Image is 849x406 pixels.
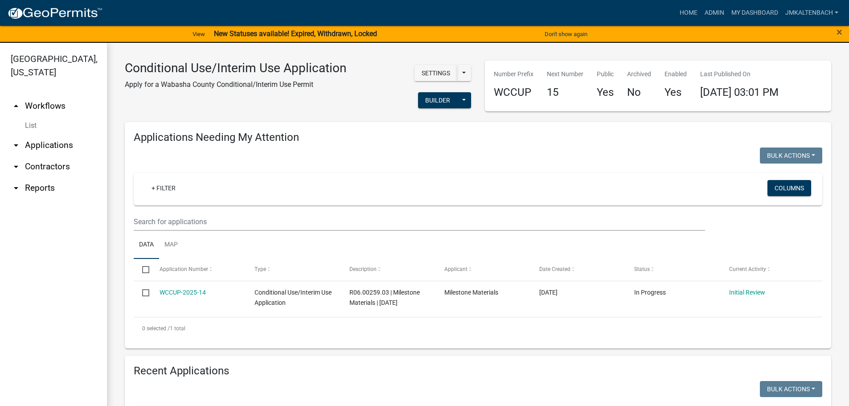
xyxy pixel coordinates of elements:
[729,266,766,272] span: Current Activity
[341,259,436,280] datatable-header-cell: Description
[837,27,842,37] button: Close
[664,86,687,99] h4: Yes
[760,148,822,164] button: Bulk Actions
[144,180,183,196] a: + Filter
[436,259,531,280] datatable-header-cell: Applicant
[676,4,701,21] a: Home
[597,86,614,99] h4: Yes
[349,289,420,306] span: R06.00259.03 | Milestone Materials | 08/20/2025
[627,86,651,99] h4: No
[782,4,842,21] a: jmkaltenbach
[159,231,183,259] a: Map
[11,140,21,151] i: arrow_drop_down
[444,289,498,296] span: Milestone Materials
[246,259,340,280] datatable-header-cell: Type
[160,289,206,296] a: WCCUP-2025-14
[837,26,842,38] span: ×
[597,70,614,79] p: Public
[664,70,687,79] p: Enabled
[254,266,266,272] span: Type
[189,27,209,41] a: View
[700,70,779,79] p: Last Published On
[539,289,558,296] span: 08/20/2025
[414,65,457,81] button: Settings
[728,4,782,21] a: My Dashboard
[700,86,779,98] span: [DATE] 03:01 PM
[729,289,765,296] a: Initial Review
[634,289,666,296] span: In Progress
[134,231,159,259] a: Data
[125,61,346,76] h3: Conditional Use/Interim Use Application
[626,259,721,280] datatable-header-cell: Status
[701,4,728,21] a: Admin
[134,317,822,340] div: 1 total
[767,180,811,196] button: Columns
[444,266,468,272] span: Applicant
[721,259,816,280] datatable-header-cell: Current Activity
[547,86,583,99] h4: 15
[349,266,377,272] span: Description
[134,365,822,377] h4: Recent Applications
[627,70,651,79] p: Archived
[125,79,346,90] p: Apply for a Wabasha County Conditional/Interim Use Permit
[160,266,208,272] span: Application Number
[547,70,583,79] p: Next Number
[134,131,822,144] h4: Applications Needing My Attention
[634,266,650,272] span: Status
[134,259,151,280] datatable-header-cell: Select
[254,289,332,306] span: Conditional Use/Interim Use Application
[142,325,170,332] span: 0 selected /
[11,161,21,172] i: arrow_drop_down
[134,213,705,231] input: Search for applications
[214,29,377,38] strong: New Statuses available! Expired, Withdrawn, Locked
[151,259,246,280] datatable-header-cell: Application Number
[541,27,591,41] button: Don't show again
[539,266,570,272] span: Date Created
[494,86,533,99] h4: WCCUP
[760,381,822,397] button: Bulk Actions
[494,70,533,79] p: Number Prefix
[418,92,457,108] button: Builder
[531,259,626,280] datatable-header-cell: Date Created
[11,101,21,111] i: arrow_drop_up
[11,183,21,193] i: arrow_drop_down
